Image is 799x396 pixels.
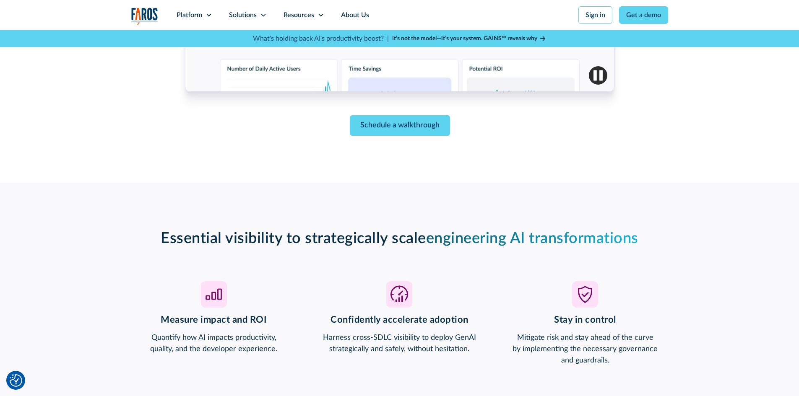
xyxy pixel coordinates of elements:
[131,8,158,25] img: Logo of the analytics and reporting company Faros.
[10,374,22,387] img: Revisit consent button
[10,374,22,387] button: Cookie Settings
[589,66,607,85] img: Pause video
[426,231,638,246] span: engineering AI transformations
[392,36,537,41] strong: It’s not the model—it’s your system. GAINS™ reveals why
[131,8,158,25] a: home
[572,281,599,308] img: shield icon
[386,281,413,308] img: speed acceleration icon
[349,115,450,136] a: Schedule a walkthrough
[317,332,482,355] p: Harness cross-SDLC visibility to deploy GenAI strategically and safely, without hesitation.
[317,314,482,325] h3: Confidently accelerate adoption
[619,6,668,24] a: Get a demo
[578,6,612,24] a: Sign in
[177,10,202,20] div: Platform
[502,314,668,325] h3: Stay in control
[131,332,297,355] p: Quantify how AI impacts productivity, quality, and the developer experience.
[284,10,314,20] div: Resources
[131,314,297,325] h3: Measure impact and ROI
[502,332,668,366] p: Mitigate risk and stay ahead of the curve by implementing the necessary governance and guardrails.
[229,10,257,20] div: Solutions
[131,230,668,248] h2: Essential visibility to strategically scale
[200,281,227,308] img: icon bar chart going up
[253,34,389,44] p: What's holding back AI's productivity boost? |
[392,34,547,43] a: It’s not the model—it’s your system. GAINS™ reveals why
